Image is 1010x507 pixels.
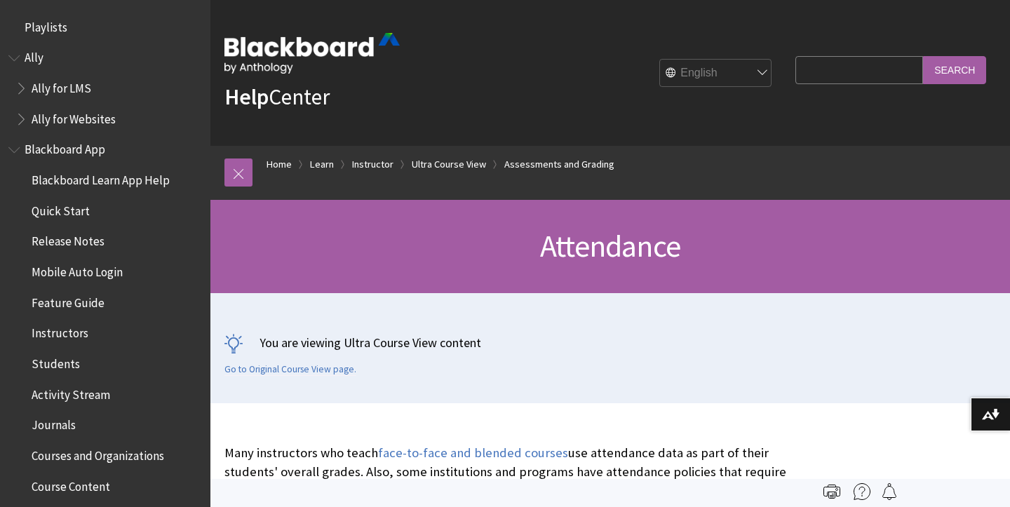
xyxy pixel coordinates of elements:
[32,475,110,494] span: Course Content
[378,445,568,461] a: face-to-face and blended courses
[25,138,105,157] span: Blackboard App
[823,483,840,500] img: Print
[32,168,170,187] span: Blackboard Learn App Help
[32,414,76,433] span: Journals
[32,230,105,249] span: Release Notes
[224,334,996,351] p: You are viewing Ultra Course View content
[660,60,772,88] select: Site Language Selector
[224,33,400,74] img: Blackboard by Anthology
[32,76,91,95] span: Ally for LMS
[32,352,80,371] span: Students
[540,227,680,265] span: Attendance
[8,46,202,131] nav: Book outline for Anthology Ally Help
[881,483,898,500] img: Follow this page
[32,291,105,310] span: Feature Guide
[224,363,356,376] a: Go to Original Course View page.
[25,46,43,65] span: Ally
[32,444,164,463] span: Courses and Organizations
[224,83,269,111] strong: Help
[224,83,330,111] a: HelpCenter
[267,156,292,173] a: Home
[32,383,110,402] span: Activity Stream
[504,156,614,173] a: Assessments and Grading
[8,15,202,39] nav: Book outline for Playlists
[352,156,393,173] a: Instructor
[923,56,986,83] input: Search
[854,483,870,500] img: More help
[412,156,486,173] a: Ultra Course View
[32,322,88,341] span: Instructors
[224,444,788,499] p: Many instructors who teach use attendance data as part of their students' overall grades. Also, s...
[32,260,123,279] span: Mobile Auto Login
[32,199,90,218] span: Quick Start
[310,156,334,173] a: Learn
[25,15,67,34] span: Playlists
[32,107,116,126] span: Ally for Websites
